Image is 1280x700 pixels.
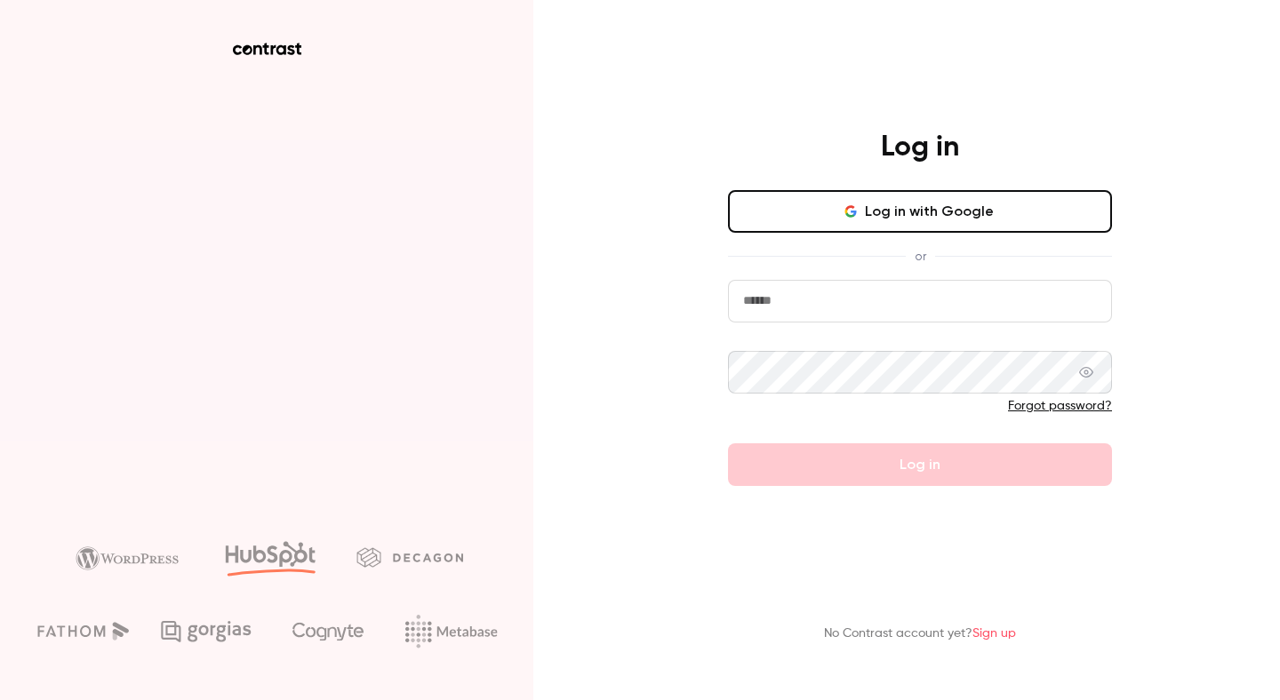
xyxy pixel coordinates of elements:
button: Log in with Google [728,190,1112,233]
img: decagon [356,547,463,567]
h4: Log in [881,130,959,165]
a: Sign up [972,627,1016,640]
span: or [906,247,935,266]
p: No Contrast account yet? [824,624,1016,643]
a: Forgot password? [1008,400,1112,412]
